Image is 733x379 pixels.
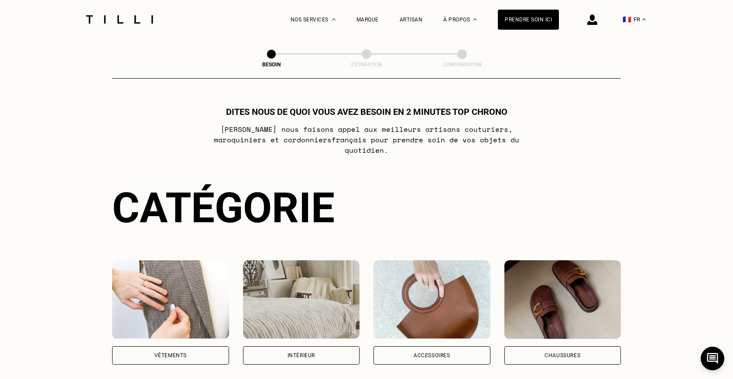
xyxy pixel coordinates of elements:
div: Estimation [323,62,410,68]
img: Accessoires [373,260,490,339]
img: Vêtements [112,260,229,339]
img: Intérieur [243,260,360,339]
div: Vêtements [154,353,187,358]
div: Intérieur [288,353,315,358]
div: Confirmation [418,62,506,68]
div: Catégorie [112,183,621,232]
p: [PERSON_NAME] nous faisons appel aux meilleurs artisans couturiers , maroquiniers et cordonniers ... [194,124,540,155]
img: Menu déroulant [332,18,336,21]
img: menu déroulant [642,18,646,21]
div: Accessoires [414,353,450,358]
img: Logo du service de couturière Tilli [83,15,156,24]
a: Marque [356,17,379,23]
h1: Dites nous de quoi vous avez besoin en 2 minutes top chrono [226,107,507,117]
div: Besoin [228,62,315,68]
img: icône connexion [587,14,597,25]
img: Menu déroulant à propos [473,18,477,21]
a: Artisan [400,17,423,23]
span: 🇫🇷 [623,15,631,24]
img: Chaussures [504,260,621,339]
a: Prendre soin ici [498,10,559,30]
div: Chaussures [545,353,580,358]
